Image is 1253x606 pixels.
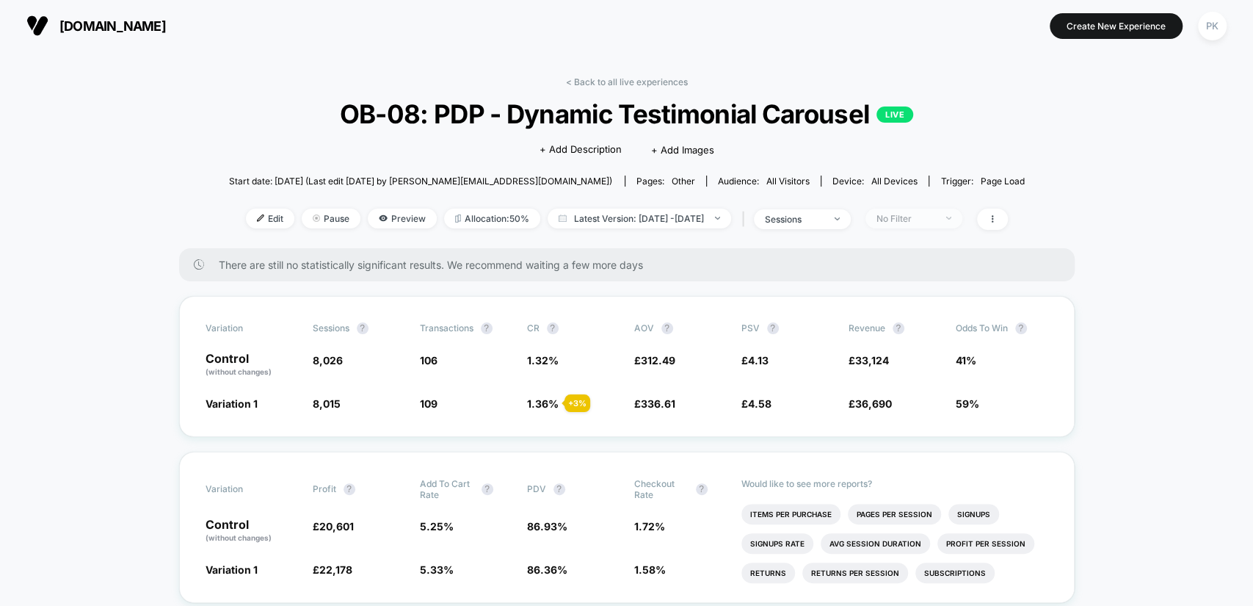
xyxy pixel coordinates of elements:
button: ? [696,483,708,495]
span: £ [849,397,892,410]
img: edit [257,214,264,222]
img: end [715,217,720,220]
span: 86.93 % [527,520,567,533]
span: CR [527,322,540,333]
li: Avg Session Duration [821,533,930,554]
span: other [672,176,695,187]
span: Page Load [980,176,1024,187]
button: ? [767,322,779,334]
button: ? [893,322,904,334]
span: Start date: [DATE] (Last edit [DATE] by [PERSON_NAME][EMAIL_ADDRESS][DOMAIN_NAME]) [229,176,612,187]
span: 1.32 % [527,354,559,367]
span: Sessions [313,322,349,333]
span: £ [313,520,354,533]
button: ? [482,483,493,495]
li: Items Per Purchase [741,504,840,524]
span: + Add Images [651,144,714,156]
span: Variation 1 [206,397,258,410]
img: rebalance [455,214,461,223]
span: PDV [527,483,546,494]
span: £ [313,563,352,576]
span: Transactions [420,322,473,333]
span: + Add Description [540,143,622,157]
span: 59% [956,397,979,410]
img: end [946,217,951,220]
button: ? [357,322,368,334]
li: Subscriptions [915,563,995,583]
button: ? [1015,322,1027,334]
button: ? [661,322,673,334]
span: 1.36 % [527,397,559,410]
span: 312.49 [641,354,675,367]
span: Odds to Win [956,322,1036,334]
div: PK [1198,12,1227,40]
li: Signups [948,504,999,524]
span: There are still no statistically significant results. We recommend waiting a few more days [219,259,1045,271]
li: Signups Rate [741,533,813,554]
span: 336.61 [641,397,675,410]
span: Edit [246,209,294,228]
span: all devices [871,176,918,187]
div: Trigger: [940,176,1024,187]
span: 109 [420,397,437,410]
button: PK [1194,11,1231,41]
p: Would like to see more reports? [741,478,1048,489]
div: Audience: [718,176,810,187]
span: (without changes) [206,533,272,542]
span: 106 [420,354,437,367]
span: 8,015 [313,397,341,410]
div: No Filter [876,213,935,224]
p: LIVE [876,107,913,123]
span: 5.25 % [420,520,454,533]
li: Pages Per Session [848,504,941,524]
span: Device: [821,176,929,187]
span: 20,601 [319,520,354,533]
span: £ [634,397,675,410]
div: Pages: [636,176,695,187]
img: end [313,214,320,222]
span: 22,178 [319,563,352,576]
span: 86.36 % [527,563,567,576]
span: [DOMAIN_NAME] [59,18,166,34]
li: Profit Per Session [937,533,1034,554]
span: AOV [634,322,654,333]
span: Variation 1 [206,563,258,576]
p: Control [206,353,298,378]
span: £ [741,397,771,410]
span: £ [849,354,889,367]
span: | [738,209,754,230]
span: PSV [741,322,760,333]
span: 8,026 [313,354,343,367]
span: Allocation: 50% [444,209,540,228]
div: + 3 % [564,394,590,412]
span: Revenue [849,322,885,333]
span: Latest Version: [DATE] - [DATE] [548,209,731,228]
button: Create New Experience [1050,13,1183,39]
span: Preview [368,209,437,228]
span: £ [634,354,675,367]
span: 33,124 [855,354,889,367]
span: £ [741,354,769,367]
span: Pause [302,209,360,228]
button: ? [547,322,559,334]
button: ? [553,483,565,495]
button: [DOMAIN_NAME] [22,14,170,37]
span: OB-08: PDP - Dynamic Testimonial Carousel [269,98,984,129]
span: Variation [206,322,286,334]
button: ? [481,322,493,334]
button: ? [344,483,355,495]
p: Control [206,519,298,544]
img: calendar [559,214,567,222]
span: All Visitors [766,176,810,187]
img: Visually logo [26,15,48,37]
span: 4.13 [748,354,769,367]
li: Returns [741,563,795,583]
a: < Back to all live experiences [566,76,688,87]
span: Variation [206,478,286,500]
span: 1.58 % [634,563,666,576]
span: Profit [313,483,336,494]
span: Checkout Rate [634,478,689,500]
div: sessions [765,214,824,225]
span: 41% [956,354,976,367]
span: 5.33 % [420,563,454,576]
